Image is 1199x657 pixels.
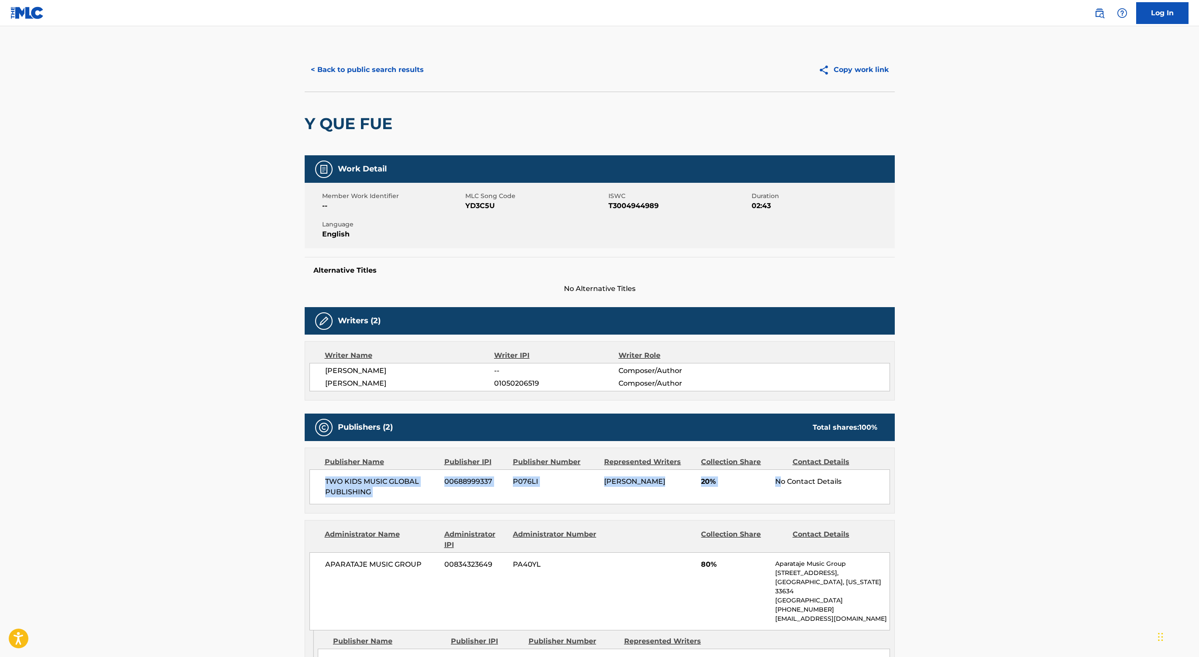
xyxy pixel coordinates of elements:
[325,350,495,361] div: Writer Name
[513,457,598,467] div: Publisher Number
[775,476,889,487] div: No Contact Details
[859,423,877,431] span: 100 %
[529,636,618,647] div: Publisher Number
[1136,2,1189,24] a: Log In
[322,201,463,211] span: --
[10,7,44,19] img: MLC Logo
[813,422,877,433] div: Total shares:
[793,529,877,550] div: Contact Details
[812,59,895,81] button: Copy work link
[325,457,438,467] div: Publisher Name
[1113,4,1131,22] div: Help
[325,366,495,376] span: [PERSON_NAME]
[1158,624,1163,650] div: Drag
[494,350,618,361] div: Writer IPI
[775,596,889,605] p: [GEOGRAPHIC_DATA]
[325,378,495,389] span: [PERSON_NAME]
[818,65,834,75] img: Copy work link
[513,559,598,570] span: PA40YL
[1117,8,1127,18] img: help
[1094,8,1105,18] img: search
[701,457,786,467] div: Collection Share
[444,457,506,467] div: Publisher IPI
[624,636,713,647] div: Represented Writers
[322,229,463,240] span: English
[701,559,769,570] span: 80%
[793,457,877,467] div: Contact Details
[604,477,665,486] span: [PERSON_NAME]
[338,164,387,174] h5: Work Detail
[618,378,732,389] span: Composer/Author
[451,636,522,647] div: Publisher IPI
[333,636,444,647] div: Publisher Name
[305,59,430,81] button: < Back to public search results
[305,114,397,133] h2: Y QUE FUE
[513,476,598,487] span: P076LI
[319,422,329,433] img: Publishers
[465,201,606,211] span: YD3C5U
[338,316,381,326] h5: Writers (2)
[775,578,889,596] p: [GEOGRAPHIC_DATA], [US_STATE] 33634
[325,559,438,570] span: APARATAJE MUSIC GROUP
[775,559,889,568] p: Aparataje Music Group
[618,350,732,361] div: Writer Role
[319,164,329,175] img: Work Detail
[775,605,889,614] p: [PHONE_NUMBER]
[752,192,893,201] span: Duration
[444,476,506,487] span: 00688999337
[444,529,506,550] div: Administrator IPI
[701,476,769,487] span: 20%
[322,192,463,201] span: Member Work Identifier
[444,559,506,570] span: 00834323649
[618,366,732,376] span: Composer/Author
[319,316,329,326] img: Writers
[1155,615,1199,657] iframe: Chat Widget
[313,266,886,275] h5: Alternative Titles
[305,284,895,294] span: No Alternative Titles
[701,529,786,550] div: Collection Share
[752,201,893,211] span: 02:43
[608,201,749,211] span: T3004944989
[322,220,463,229] span: Language
[513,529,598,550] div: Administrator Number
[338,422,393,432] h5: Publishers (2)
[775,614,889,623] p: [EMAIL_ADDRESS][DOMAIN_NAME]
[494,378,618,389] span: 01050206519
[604,457,694,467] div: Represented Writers
[465,192,606,201] span: MLC Song Code
[325,529,438,550] div: Administrator Name
[775,568,889,578] p: [STREET_ADDRESS],
[325,476,438,497] span: TWO KIDS MUSIC GLOBAL PUBLISHING
[1091,4,1108,22] a: Public Search
[608,192,749,201] span: ISWC
[494,366,618,376] span: --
